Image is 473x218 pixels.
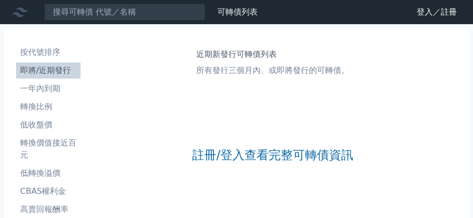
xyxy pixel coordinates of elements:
a: 登入／註冊 [409,4,465,20]
a: 低轉換溢價 [16,165,81,181]
li: 一年內到期 [16,83,81,95]
li: 低轉換溢價 [16,167,81,179]
p: 所有發行三個月內、或即將發行的可轉債。 [196,64,349,77]
a: 轉換價值接近百元 [16,135,81,163]
input: 搜尋可轉債 代號／名稱 [44,4,205,21]
a: 即將/近期發行 [16,62,81,79]
a: 一年內到期 [16,81,81,97]
a: 高賣回報酬率 [16,201,81,217]
li: 轉換比例 [16,101,81,113]
a: 低收盤價 [16,117,81,133]
a: 可轉債列表 [217,7,258,17]
li: 低收盤價 [16,119,81,131]
li: CBAS權利金 [16,185,81,197]
li: 轉換價值接近百元 [16,137,81,161]
li: 按代號排序 [16,46,81,58]
a: CBAS權利金 [16,183,81,199]
li: 高賣回報酬率 [16,203,81,215]
a: 轉換比例 [16,99,81,115]
a: 按代號排序 [16,44,81,60]
h1: 近期新發行可轉債列表 [196,48,349,60]
li: 即將/近期發行 [16,64,81,77]
a: 註冊/登入查看完整可轉債資訊 [192,147,353,163]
